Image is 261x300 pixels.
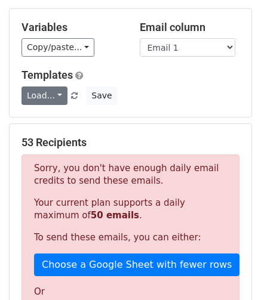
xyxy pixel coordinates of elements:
[22,69,73,81] a: Templates
[22,86,67,105] a: Load...
[201,243,261,300] iframe: Chat Widget
[22,38,94,57] a: Copy/paste...
[34,162,227,187] p: Sorry, you don't have enough daily email credits to send these emails.
[86,86,117,105] button: Save
[140,21,240,34] h5: Email column
[34,197,227,222] p: Your current plan supports a daily maximum of .
[34,253,239,276] a: Choose a Google Sheet with fewer rows
[91,210,139,221] strong: 50 emails
[22,136,239,149] h5: 53 Recipients
[34,286,227,298] p: Or
[22,21,122,34] h5: Variables
[34,231,227,244] p: To send these emails, you can either:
